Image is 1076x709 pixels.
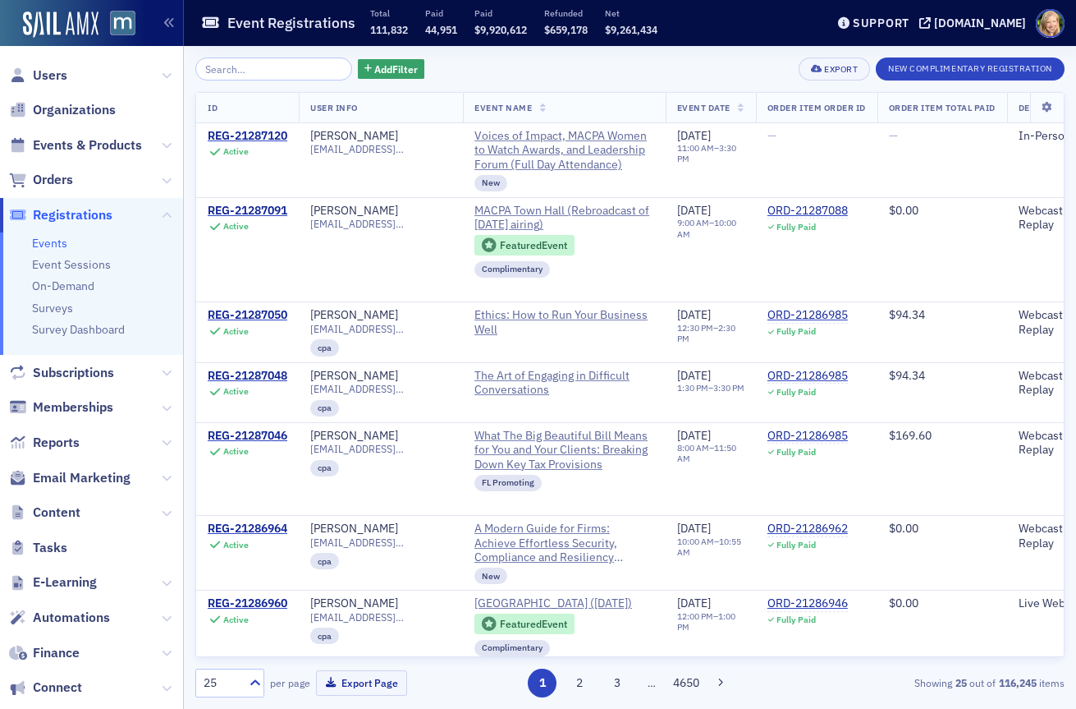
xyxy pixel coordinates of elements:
[677,610,713,622] time: 12:00 PM
[996,675,1039,690] strong: 116,245
[33,206,112,224] span: Registrations
[33,609,110,627] span: Automations
[33,398,113,417] span: Memberships
[677,128,711,143] span: [DATE]
[474,7,527,19] p: Paid
[677,217,709,228] time: 9:00 AM
[677,610,735,633] time: 1:00 PM
[208,596,287,611] div: REG-21286960
[474,261,550,278] div: Complimentary
[671,669,700,697] button: 4650
[889,428,932,443] span: $169.60
[32,322,125,337] a: Survey Dashboard
[310,522,398,536] a: [PERSON_NAME]
[425,23,457,36] span: 44,951
[223,221,249,232] div: Active
[310,596,398,611] a: [PERSON_NAME]
[23,12,98,38] img: SailAMX
[310,429,398,444] a: [PERSON_NAME]
[889,203,918,218] span: $0.00
[889,307,925,322] span: $94.34
[474,308,654,337] a: Ethics: How to Run Your Business Well
[767,596,848,611] a: ORD-21286946
[474,204,654,232] a: MACPA Town Hall (Rebroadcast of [DATE] airing)
[208,522,287,536] a: REG-21286964
[474,369,654,398] a: The Art of Engaging in Difficult Conversations
[474,568,507,584] div: New
[474,129,654,173] span: Voices of Impact, MACPA Women to Watch Awards, and Leadership Forum (Full Day Attendance)
[677,203,711,218] span: [DATE]
[767,429,848,444] a: ORD-21286985
[310,308,398,323] a: [PERSON_NAME]
[9,364,114,382] a: Subscriptions
[474,204,654,232] span: MACPA Town Hall (Rebroadcast of August 2025 airing)
[9,679,82,697] a: Connect
[767,522,848,536] a: ORD-21286962
[9,67,67,85] a: Users
[677,142,736,164] time: 3:30 PM
[227,13,355,33] h1: Event Registrations
[9,644,80,662] a: Finance
[605,7,657,19] p: Net
[677,218,744,239] div: –
[474,429,654,472] a: What The Big Beautiful Bill Means for You and Your Clients: Breaking Down Key Tax Provisions
[776,222,816,232] div: Fully Paid
[33,67,67,85] span: Users
[677,383,744,394] div: –
[677,536,714,547] time: 10:00 AM
[474,235,575,256] div: Featured Event
[9,469,130,487] a: Email Marketing
[110,11,135,36] img: SailAMX
[1036,9,1065,38] span: Profile
[208,369,287,384] a: REG-21287048
[605,23,657,36] span: $9,261,434
[223,446,249,457] div: Active
[767,128,776,143] span: —
[876,58,1065,81] button: New Complimentary Registration
[500,619,567,628] div: Featured Event
[374,62,418,76] span: Add Filter
[33,434,80,452] span: Reports
[767,204,848,219] div: ORD-21287088
[474,522,654,565] a: A Modern Guide for Firms: Achieve Effortless Security, Compliance and Resiliency (brought to you ...
[310,129,398,144] a: [PERSON_NAME]
[204,674,240,692] div: 25
[9,101,116,119] a: Organizations
[474,596,632,611] span: MACPA Town Hall (September 2025)
[474,614,575,634] div: Featured Event
[602,669,631,697] button: 3
[358,59,425,80] button: AddFilter
[824,65,858,74] div: Export
[889,128,898,143] span: —
[474,23,527,36] span: $9,920,612
[767,102,866,113] span: Order Item Order ID
[677,307,711,322] span: [DATE]
[677,217,736,239] time: 10:00 AM
[677,368,711,383] span: [DATE]
[876,60,1065,75] a: New Complimentary Registration
[33,504,80,522] span: Content
[310,400,339,417] div: cpa
[310,628,339,644] div: cpa
[33,644,80,662] span: Finance
[677,428,711,443] span: [DATE]
[32,279,94,293] a: On-Demand
[677,323,744,344] div: –
[370,7,408,19] p: Total
[952,675,969,690] strong: 25
[528,669,556,697] button: 1
[208,429,287,444] a: REG-21287046
[640,675,663,690] span: …
[9,504,80,522] a: Content
[33,679,82,697] span: Connect
[208,308,287,323] div: REG-21287050
[223,146,249,157] div: Active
